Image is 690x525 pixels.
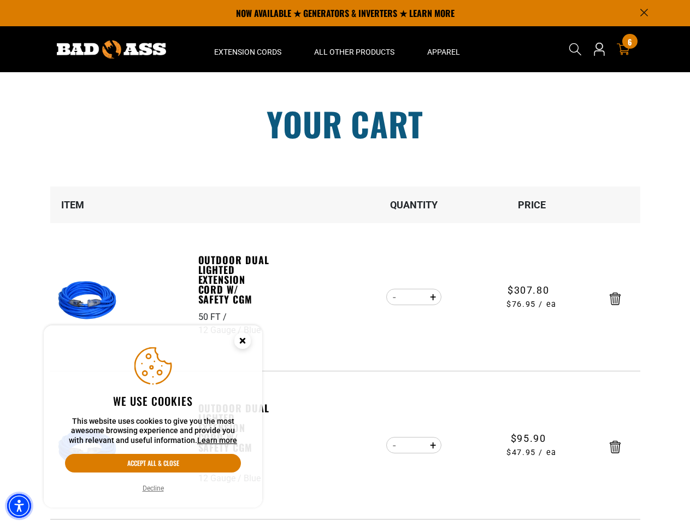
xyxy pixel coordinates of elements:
[403,436,424,454] input: Quantity for Outdoor Dual Lighted Extension Cord w/ Safety CGM
[7,494,31,518] div: Accessibility Menu
[511,431,546,446] span: $95.90
[57,40,166,59] img: Bad Ass Extension Cords
[314,47,394,57] span: All Other Products
[65,417,241,446] p: This website uses cookies to give you the most awesome browsing experience and provide you with r...
[198,324,244,337] div: 12 Gauge
[65,454,241,472] button: Accept all & close
[223,325,262,359] button: Close this option
[214,47,281,57] span: Extension Cords
[198,255,274,304] a: Outdoor Dual Lighted Extension Cord w/ Safety CGM
[198,26,298,72] summary: Extension Cords
[567,40,584,58] summary: Search
[610,295,621,302] a: Remove Outdoor Dual Lighted Extension Cord w/ Safety CGM - 50 FT / 12 Gauge / Blue
[197,436,237,445] a: This website uses cookies to give you the most awesome browsing experience and provide you with r...
[355,186,473,223] th: Quantity
[427,47,460,57] span: Apparel
[139,483,167,494] button: Decline
[473,186,591,223] th: Price
[508,283,549,297] span: $307.80
[591,26,608,72] a: Open this option
[411,26,476,72] summary: Apparel
[403,288,424,306] input: Quantity for Outdoor Dual Lighted Extension Cord w/ Safety CGM
[65,394,241,408] h2: We use cookies
[50,186,198,223] th: Item
[628,38,632,46] span: 6
[42,107,648,140] h1: Your cart
[473,447,590,459] span: $47.95 / ea
[473,299,590,311] span: $76.95 / ea
[244,324,261,337] div: Blue
[55,267,123,336] img: Blue
[44,325,262,508] aside: Cookie Consent
[610,443,621,451] a: Remove Outdoor Dual Lighted Extension Cord w/ Safety CGM - 25 FT / 12 Gauge / Blue
[298,26,411,72] summary: All Other Products
[198,311,229,324] div: 50 FT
